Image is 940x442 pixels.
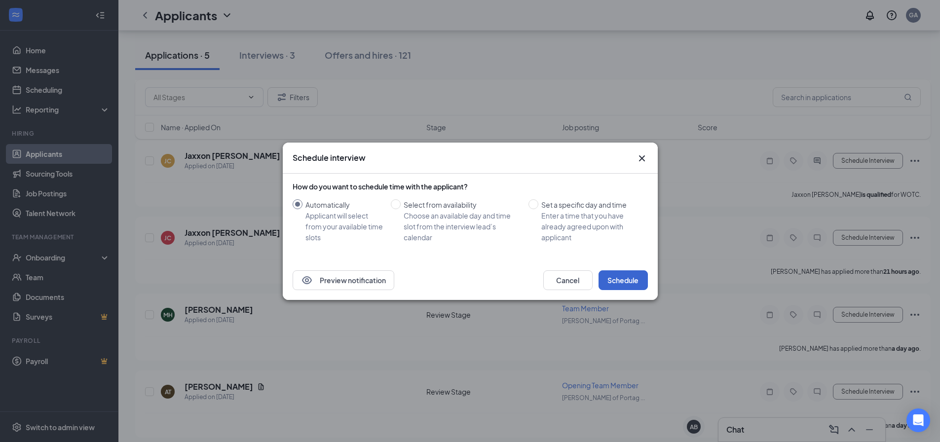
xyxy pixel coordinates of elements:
button: Cancel [543,270,593,290]
div: Applicant will select from your available time slots [305,210,383,243]
button: Close [636,152,648,164]
svg: Cross [636,152,648,164]
button: Schedule [599,270,648,290]
div: Set a specific day and time [541,199,640,210]
div: Select from availability [404,199,521,210]
div: Automatically [305,199,383,210]
div: Choose an available day and time slot from the interview lead’s calendar [404,210,521,243]
div: How do you want to schedule time with the applicant? [293,182,648,191]
button: EyePreview notification [293,270,394,290]
h3: Schedule interview [293,152,366,163]
div: Open Intercom Messenger [906,408,930,432]
svg: Eye [301,274,313,286]
div: Enter a time that you have already agreed upon with applicant [541,210,640,243]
